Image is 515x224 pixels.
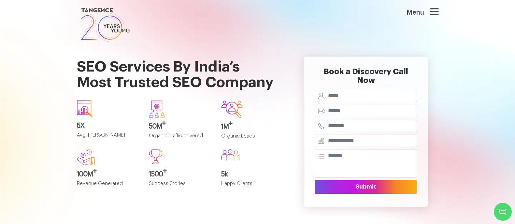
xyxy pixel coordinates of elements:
[315,67,417,90] h2: Book a Discovery Call Now
[77,44,284,95] h1: SEO Services By India’s Most Trusted SEO Company
[494,203,512,221] span: Chat Widget
[221,149,239,161] img: Group%20586.svg
[77,149,95,165] img: new.svg
[162,120,166,126] sup: +
[221,171,284,178] h3: 5k
[149,100,165,117] img: Group-640.svg
[221,181,284,192] p: Happy Clients
[93,168,97,174] sup: +
[163,168,167,174] sup: +
[149,123,211,130] h3: 50M
[77,181,139,192] p: Revenue Generated
[77,171,139,178] h3: 100M
[221,100,243,118] img: Group-642.svg
[77,100,93,117] img: icon1.svg
[149,149,163,164] img: Path%20473.svg
[221,123,284,130] h3: 1M
[229,120,233,127] sup: +
[149,133,211,144] p: Organic Traffic covered
[149,171,211,178] h3: 1500
[77,133,139,143] p: Avg. [PERSON_NAME]
[77,122,139,129] h3: 5X
[77,7,130,44] img: logo SVG
[315,180,417,194] button: Submit
[149,181,211,192] p: Success Stories
[221,134,284,144] p: Organic Leads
